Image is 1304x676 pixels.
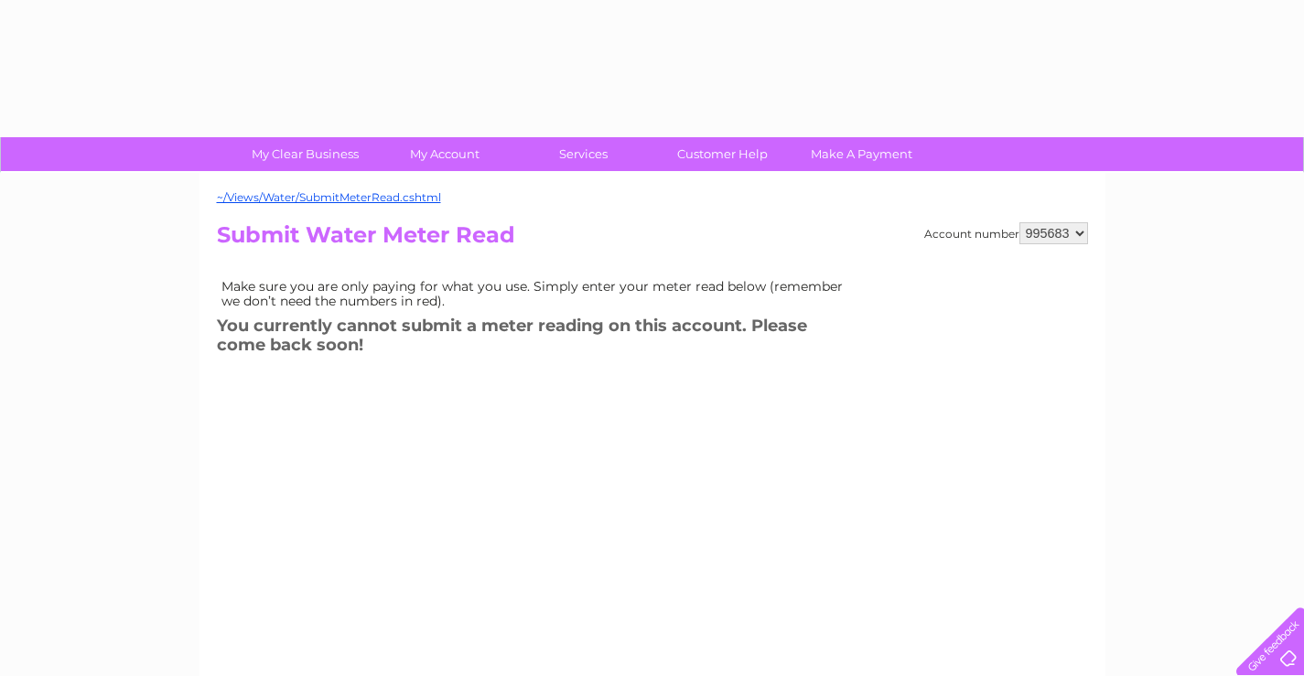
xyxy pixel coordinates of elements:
[217,313,857,363] h3: You currently cannot submit a meter reading on this account. Please come back soon!
[230,137,381,171] a: My Clear Business
[217,274,857,313] td: Make sure you are only paying for what you use. Simply enter your meter read below (remember we d...
[508,137,659,171] a: Services
[217,222,1088,257] h2: Submit Water Meter Read
[647,137,798,171] a: Customer Help
[786,137,937,171] a: Make A Payment
[369,137,520,171] a: My Account
[924,222,1088,244] div: Account number
[217,190,441,204] a: ~/Views/Water/SubmitMeterRead.cshtml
